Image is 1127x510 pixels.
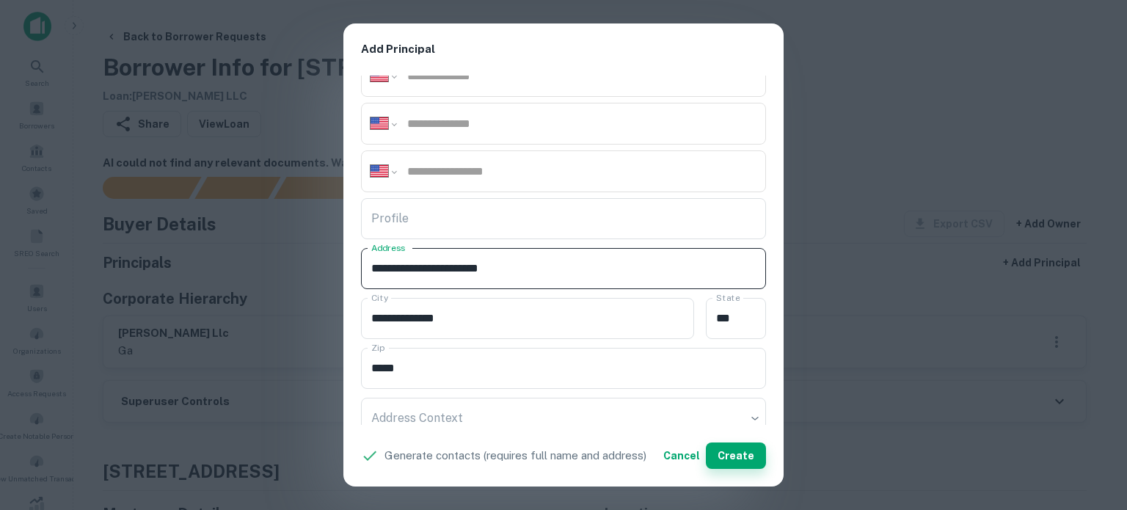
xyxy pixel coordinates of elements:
[371,341,384,354] label: Zip
[371,241,405,254] label: Address
[706,442,766,469] button: Create
[371,291,388,304] label: City
[361,398,766,439] div: ​
[1054,393,1127,463] iframe: Chat Widget
[716,291,740,304] label: State
[343,23,784,76] h2: Add Principal
[657,442,706,469] button: Cancel
[384,447,646,465] p: Generate contacts (requires full name and address)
